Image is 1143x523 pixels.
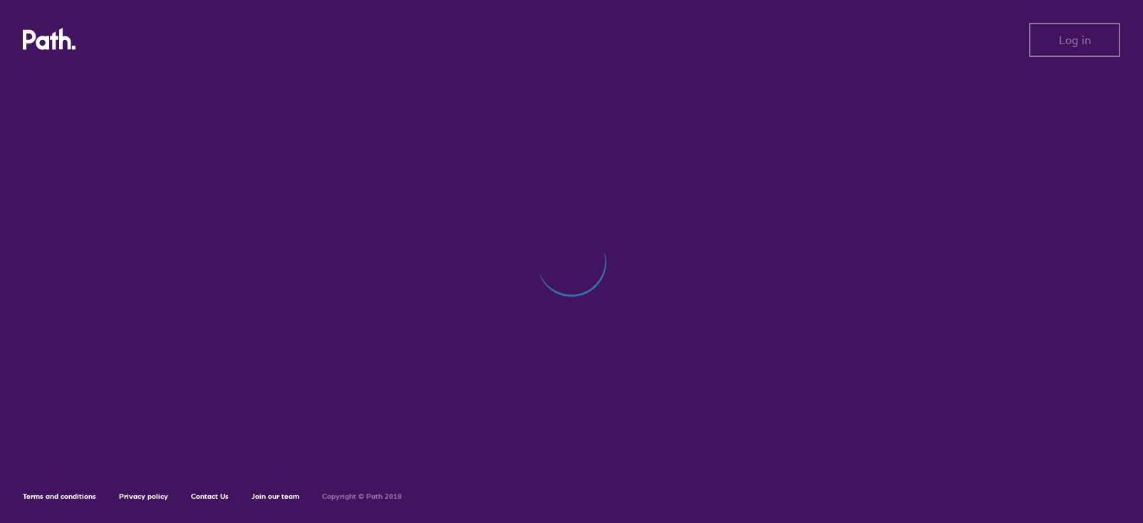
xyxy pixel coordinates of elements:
a: Contact Us [191,492,229,501]
button: Log in [1029,23,1120,57]
a: Terms and conditions [23,492,96,501]
h6: Copyright © Path 2018 [322,492,402,501]
span: Log in [1059,33,1091,46]
a: Join our team [252,492,299,501]
a: Privacy policy [119,492,168,501]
